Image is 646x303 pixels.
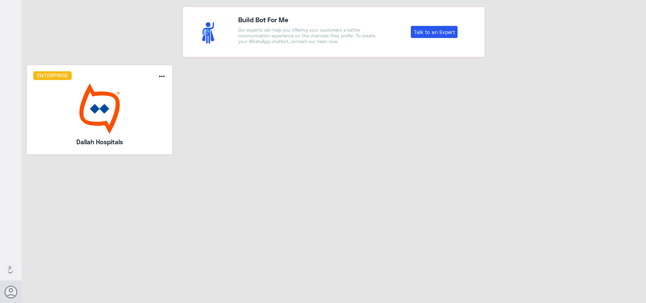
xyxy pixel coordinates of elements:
[238,14,379,25] h4: Build Bot For Me
[158,72,166,80] i: more_horiz
[33,83,166,134] img: bot image
[4,286,17,298] button: Avatar
[411,26,458,38] a: Talk to an Expert
[158,72,166,82] button: more_horiz
[238,27,379,44] p: Our experts can help you offering your customers a better communication experience on the channel...
[51,137,148,147] h5: Dallah Hospitals
[33,71,72,80] h6: Enterprise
